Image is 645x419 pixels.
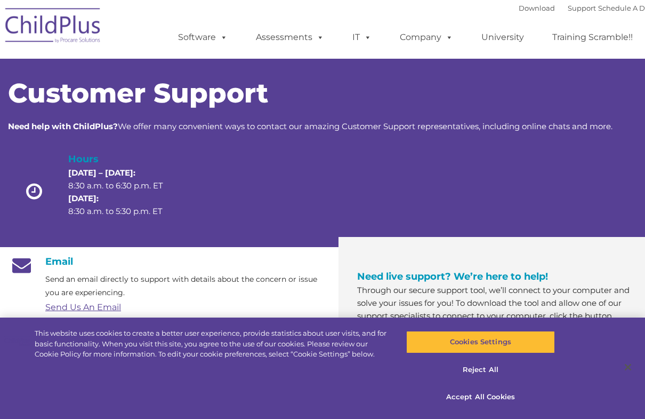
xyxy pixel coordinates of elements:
[357,284,634,348] p: Through our secure support tool, we’ll connect to your computer and solve your issues for you! To...
[406,359,554,381] button: Reject All
[35,328,387,360] div: This website uses cookies to create a better user experience, provide statistics about user visit...
[406,386,554,408] button: Accept All Cookies
[568,4,596,12] a: Support
[8,121,118,131] strong: Need help with ChildPlus?
[68,168,135,178] strong: [DATE] – [DATE]:
[8,121,612,131] span: We offer many convenient ways to contact our amazing Customer Support representatives, including ...
[471,27,535,48] a: University
[167,27,238,48] a: Software
[245,27,335,48] a: Assessments
[357,271,548,282] span: Need live support? We’re here to help!
[406,331,554,353] button: Cookies Settings
[68,167,178,218] p: 8:30 a.m. to 6:30 p.m. ET 8:30 a.m. to 5:30 p.m. ET
[8,77,268,109] span: Customer Support
[8,256,322,267] h4: Email
[68,193,99,203] strong: [DATE]:
[45,302,121,312] a: Send Us An Email
[68,152,178,167] h4: Hours
[45,273,322,299] p: Send an email directly to support with details about the concern or issue you are experiencing.
[519,4,555,12] a: Download
[342,27,382,48] a: IT
[542,27,643,48] a: Training Scramble!!
[616,355,640,379] button: Close
[389,27,464,48] a: Company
